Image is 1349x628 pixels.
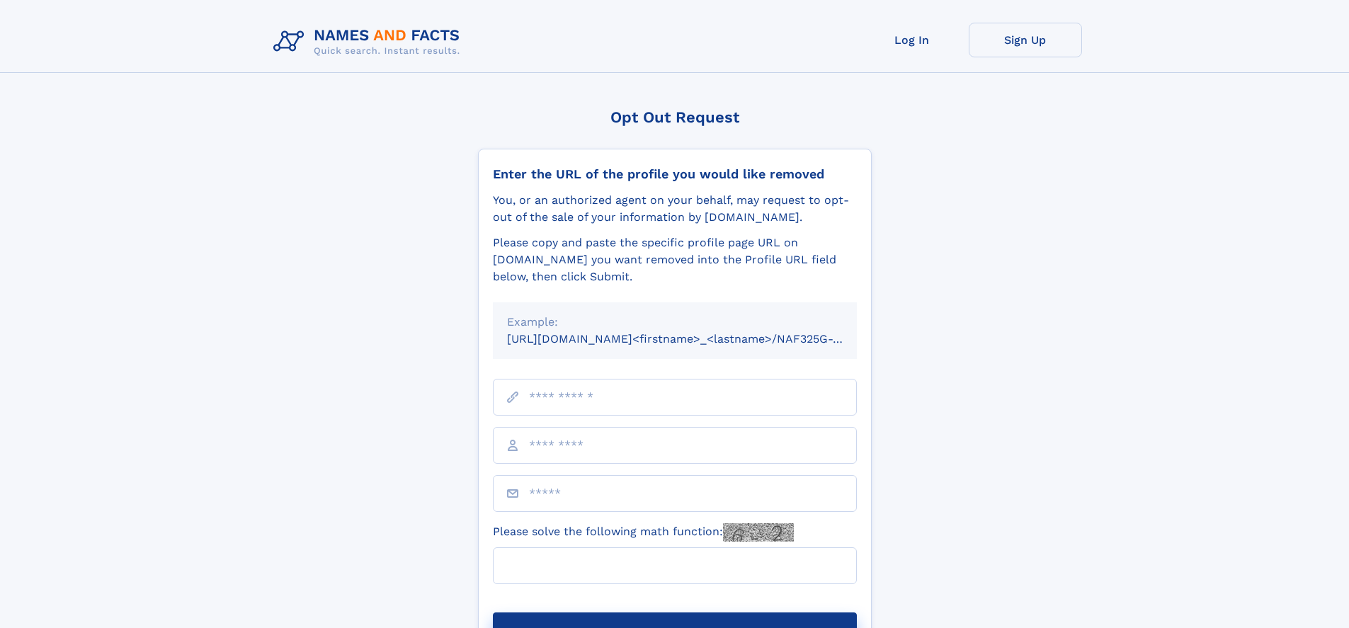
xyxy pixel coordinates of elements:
[507,332,884,346] small: [URL][DOMAIN_NAME]<firstname>_<lastname>/NAF325G-xxxxxxxx
[507,314,843,331] div: Example:
[493,523,794,542] label: Please solve the following math function:
[493,234,857,285] div: Please copy and paste the specific profile page URL on [DOMAIN_NAME] you want removed into the Pr...
[493,166,857,182] div: Enter the URL of the profile you would like removed
[855,23,969,57] a: Log In
[268,23,472,61] img: Logo Names and Facts
[969,23,1082,57] a: Sign Up
[478,108,872,126] div: Opt Out Request
[493,192,857,226] div: You, or an authorized agent on your behalf, may request to opt-out of the sale of your informatio...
